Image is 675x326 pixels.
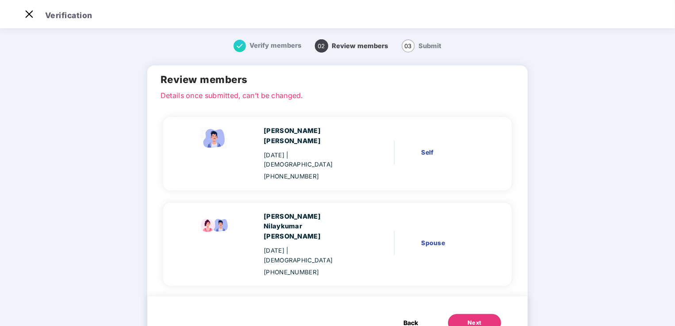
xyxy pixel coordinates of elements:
[264,151,358,170] div: [DATE]
[250,42,302,49] span: Verify members
[315,39,328,53] span: 02
[422,148,484,157] div: Self
[264,126,358,146] div: [PERSON_NAME] [PERSON_NAME]
[264,268,358,277] div: [PHONE_NUMBER]
[234,40,246,52] img: svg+xml;base64,PHN2ZyB4bWxucz0iaHR0cDovL3d3dy53My5vcmcvMjAwMC9zdmciIHdpZHRoPSIxNiIgaGVpZ2h0PSIxNi...
[264,172,358,181] div: [PHONE_NUMBER]
[197,126,232,151] img: svg+xml;base64,PHN2ZyBpZD0iRW1wbG95ZWVfbWFsZSIgeG1sbnM9Imh0dHA6Ly93d3cudzMub3JnLzIwMDAvc3ZnIiB3aW...
[264,152,333,168] span: | [DEMOGRAPHIC_DATA]
[332,42,388,50] span: Review members
[264,246,358,265] div: [DATE]
[161,72,514,87] h2: Review members
[161,90,514,98] p: Details once submitted, can’t be changed.
[422,238,484,248] div: Spouse
[264,247,333,263] span: | [DEMOGRAPHIC_DATA]
[264,212,358,242] div: [PERSON_NAME] Nilaykumar [PERSON_NAME]
[402,39,415,53] span: 03
[419,42,442,50] span: Submit
[197,212,232,236] img: svg+xml;base64,PHN2ZyB4bWxucz0iaHR0cDovL3d3dy53My5vcmcvMjAwMC9zdmciIHdpZHRoPSI5Ny44OTciIGhlaWdodD...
